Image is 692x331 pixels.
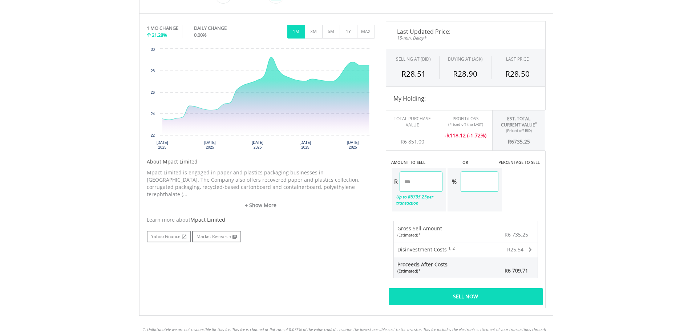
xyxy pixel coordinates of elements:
[401,69,426,79] span: R28.51
[505,231,528,238] span: R6 735.25
[506,56,529,62] div: LAST PRICE
[204,141,216,149] text: [DATE] 2025
[152,32,167,38] span: 21.28%
[410,194,427,200] span: 6735.25
[445,116,487,122] div: Profit/Loss
[505,69,530,79] span: R28.50
[445,122,487,127] div: (Priced off the LAST)
[505,267,528,274] span: R6 709.71
[392,116,433,128] div: Total Purchase Value
[389,288,543,305] div: Sell Now
[347,141,359,149] text: [DATE] 2025
[147,202,375,209] a: + Show More
[511,138,530,145] span: 6735.25
[357,25,375,39] button: MAX
[322,25,340,39] button: 6M
[393,94,538,103] h4: My Holding:
[147,25,178,32] div: 1 MO CHANGE
[498,116,540,128] div: Est. Total Current Value
[418,268,420,272] sup: 3
[147,169,375,198] p: Mpact Limited is engaged in paper and plastics packaging businesses in [GEOGRAPHIC_DATA]. The Com...
[147,231,191,242] a: Yahoo Finance
[150,69,155,73] text: 28
[150,133,155,137] text: 22
[147,158,375,165] h5: About Mpact Limited
[392,29,540,35] span: Last Updated Price:
[397,225,442,238] div: Gross Sell Amount
[397,261,448,274] span: Proceeds After Costs
[147,45,375,154] svg: Interactive chart
[305,25,323,39] button: 3M
[391,160,425,165] label: AMOUNT TO SELL
[418,232,420,236] sup: 3
[150,112,155,116] text: 24
[190,216,225,223] span: Mpact Limited
[156,141,168,149] text: [DATE] 2025
[392,35,540,41] span: 15-min. Delay*
[392,171,400,192] div: R
[194,32,207,38] span: 0.00%
[397,232,442,238] div: (Estimated)
[147,216,375,223] div: Learn more about
[340,25,357,39] button: 1Y
[448,171,461,192] div: %
[448,246,455,251] sup: 1, 2
[396,56,431,62] div: SELLING AT (BID)
[445,132,446,139] span: -
[397,246,447,253] span: Disinvestment Costs
[448,56,483,62] span: BUYING AT (ASK)
[192,231,241,242] a: Market Research
[299,141,311,149] text: [DATE] 2025
[498,128,540,133] div: (Priced off BID)
[194,25,251,32] div: DAILY CHANGE
[252,141,263,149] text: [DATE] 2025
[397,268,448,274] div: (Estimated)
[450,132,486,139] span: 118.12 (-1.72%)
[147,45,375,154] div: Chart. Highcharts interactive chart.
[150,90,155,94] text: 26
[150,48,155,52] text: 30
[461,160,470,165] label: -OR-
[287,25,305,39] button: 1M
[507,246,523,253] span: R25.54
[453,69,477,79] span: R28.90
[498,160,540,165] label: PERCENTAGE TO SELL
[401,138,424,145] span: R6 851.00
[498,133,540,145] div: R
[392,192,443,208] div: Up to R per transaction
[445,127,487,139] div: R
